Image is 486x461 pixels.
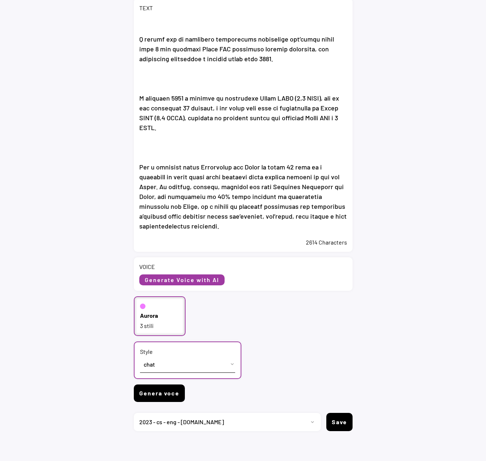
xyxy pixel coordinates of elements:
[139,238,347,246] div: 2614 Characters
[140,322,180,330] div: 3 stili
[140,348,153,356] div: Style
[139,263,155,271] div: VOICE
[140,312,158,320] div: Aurora
[326,413,353,431] button: Save
[139,4,153,12] div: TEXT
[134,384,185,402] button: Genera voce
[139,274,225,285] button: Generate Voice with AI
